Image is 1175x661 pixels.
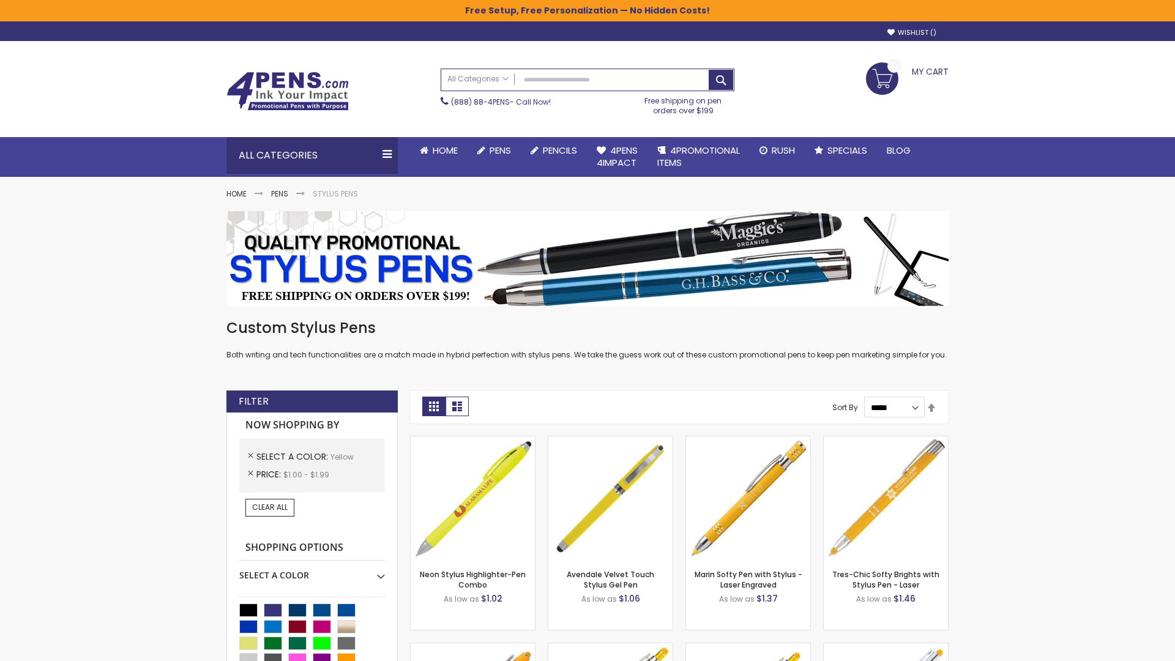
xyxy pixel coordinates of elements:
[256,468,283,480] span: Price
[824,436,948,446] a: Tres-Chic Softy Brights with Stylus Pen - Laser-Yellow
[411,436,535,446] a: Neon Stylus Highlighter-Pen Combo-Yellow
[824,436,948,561] img: Tres-Chic Softy Brights with Stylus Pen - Laser-Yellow
[239,561,385,581] div: Select A Color
[581,594,617,604] span: As low as
[824,643,948,653] a: Tres-Chic Softy with Stylus Top Pen - ColorJet-Yellow
[543,144,577,157] span: Pencils
[548,436,673,561] img: Avendale Velvet Touch Stylus Gel Pen-Yellow
[411,643,535,653] a: Ellipse Softy Brights with Stylus Pen - Laser-Yellow
[447,74,509,84] span: All Categories
[686,436,810,446] a: Marin Softy Pen with Stylus - Laser Engraved-Yellow
[226,211,949,306] img: Stylus Pens
[567,569,654,589] a: Avendale Velvet Touch Stylus Gel Pen
[239,413,385,438] strong: Now Shopping by
[330,452,354,462] span: Yellow
[887,144,911,157] span: Blog
[239,395,269,408] strong: Filter
[632,91,735,116] div: Free shipping on pen orders over $199
[832,402,858,413] label: Sort By
[756,592,778,605] span: $1.37
[226,318,949,338] h1: Custom Stylus Pens
[444,594,479,604] span: As low as
[256,450,330,463] span: Select A Color
[283,469,329,480] span: $1.00 - $1.99
[490,144,511,157] span: Pens
[695,569,802,589] a: Marin Softy Pen with Stylus - Laser Engraved
[420,569,526,589] a: Neon Stylus Highlighter-Pen Combo
[245,499,294,516] a: Clear All
[686,643,810,653] a: Phoenix Softy Brights Gel with Stylus Pen - Laser-Yellow
[827,144,867,157] span: Specials
[239,535,385,561] strong: Shopping Options
[468,137,521,164] a: Pens
[548,643,673,653] a: Phoenix Softy Brights with Stylus Pen - Laser-Yellow
[597,144,638,169] span: 4Pens 4impact
[481,592,502,605] span: $1.02
[451,97,551,107] span: - Call Now!
[805,137,877,164] a: Specials
[226,189,247,199] a: Home
[686,436,810,561] img: Marin Softy Pen with Stylus - Laser Engraved-Yellow
[271,189,288,199] a: Pens
[832,569,939,589] a: Tres-Chic Softy Brights with Stylus Pen - Laser
[750,137,805,164] a: Rush
[226,318,949,360] div: Both writing and tech functionalities are a match made in hybrid perfection with stylus pens. We ...
[411,436,535,561] img: Neon Stylus Highlighter-Pen Combo-Yellow
[226,72,349,111] img: 4Pens Custom Pens and Promotional Products
[619,592,640,605] span: $1.06
[422,397,446,416] strong: Grid
[877,137,920,164] a: Blog
[433,144,458,157] span: Home
[772,144,795,157] span: Rush
[887,28,936,37] a: Wishlist
[226,137,398,174] div: All Categories
[587,137,647,177] a: 4Pens4impact
[856,594,892,604] span: As low as
[719,594,755,604] span: As low as
[410,137,468,164] a: Home
[521,137,587,164] a: Pencils
[893,592,916,605] span: $1.46
[441,69,515,89] a: All Categories
[647,137,750,177] a: 4PROMOTIONALITEMS
[252,502,288,512] span: Clear All
[548,436,673,446] a: Avendale Velvet Touch Stylus Gel Pen-Yellow
[451,97,510,107] a: (888) 88-4PENS
[657,144,740,169] span: 4PROMOTIONAL ITEMS
[313,189,358,199] strong: Stylus Pens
